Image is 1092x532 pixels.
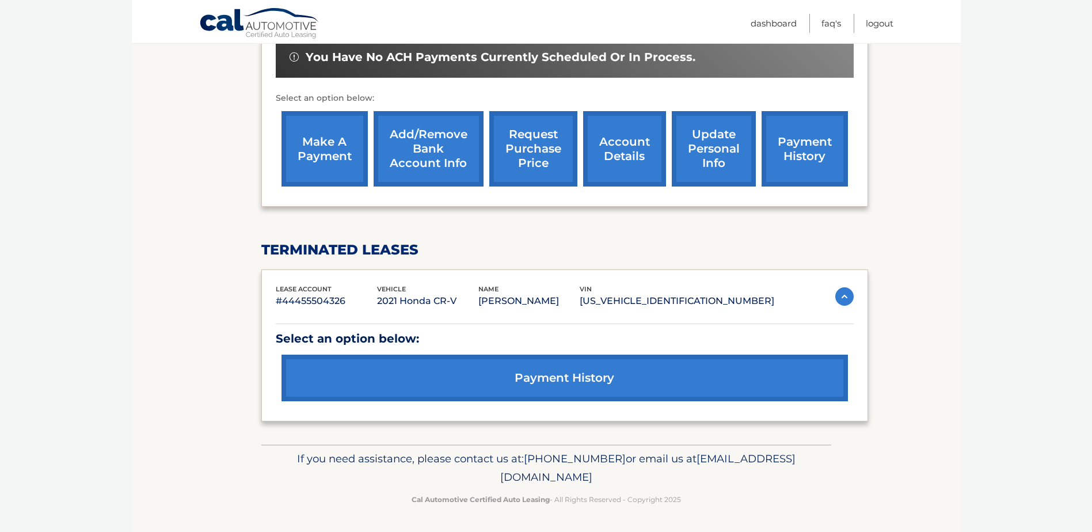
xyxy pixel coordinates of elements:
a: Logout [866,14,893,33]
span: lease account [276,285,332,293]
span: [PHONE_NUMBER] [524,452,626,465]
p: If you need assistance, please contact us at: or email us at [269,450,824,487]
span: You have no ACH payments currently scheduled or in process. [306,50,695,64]
a: Add/Remove bank account info [374,111,484,187]
img: alert-white.svg [290,52,299,62]
a: Dashboard [751,14,797,33]
p: Select an option below: [276,92,854,105]
p: - All Rights Reserved - Copyright 2025 [269,493,824,506]
p: Select an option below: [276,329,854,349]
p: 2021 Honda CR-V [377,293,478,309]
a: update personal info [672,111,756,187]
a: account details [583,111,666,187]
a: payment history [281,355,848,401]
span: name [478,285,499,293]
span: vin [580,285,592,293]
a: payment history [762,111,848,187]
strong: Cal Automotive Certified Auto Leasing [412,495,550,504]
h2: terminated leases [261,241,868,259]
p: [PERSON_NAME] [478,293,580,309]
a: request purchase price [489,111,577,187]
img: accordion-active.svg [835,287,854,306]
a: make a payment [281,111,368,187]
span: vehicle [377,285,406,293]
a: Cal Automotive [199,7,320,41]
p: [US_VEHICLE_IDENTIFICATION_NUMBER] [580,293,774,309]
p: #44455504326 [276,293,377,309]
a: FAQ's [821,14,841,33]
span: [EMAIL_ADDRESS][DOMAIN_NAME] [500,452,796,484]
